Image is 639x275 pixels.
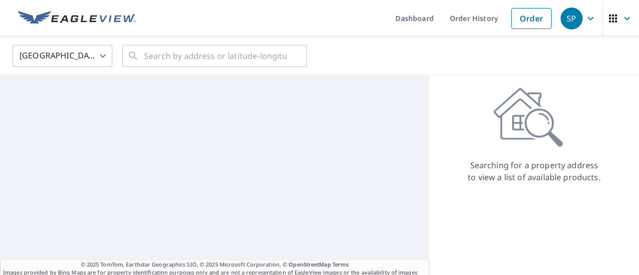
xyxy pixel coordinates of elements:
div: SP [561,7,583,29]
input: Search by address or latitude-longitude [144,42,287,70]
a: Terms [332,261,349,268]
a: Order [511,8,552,29]
span: © 2025 TomTom, Earthstar Geographics SIO, © 2025 Microsoft Corporation, © [81,261,349,269]
a: OpenStreetMap [289,261,330,268]
img: EV Logo [18,11,136,26]
p: Searching for a property address to view a list of available products. [467,159,601,183]
div: [GEOGRAPHIC_DATA] [12,42,112,70]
